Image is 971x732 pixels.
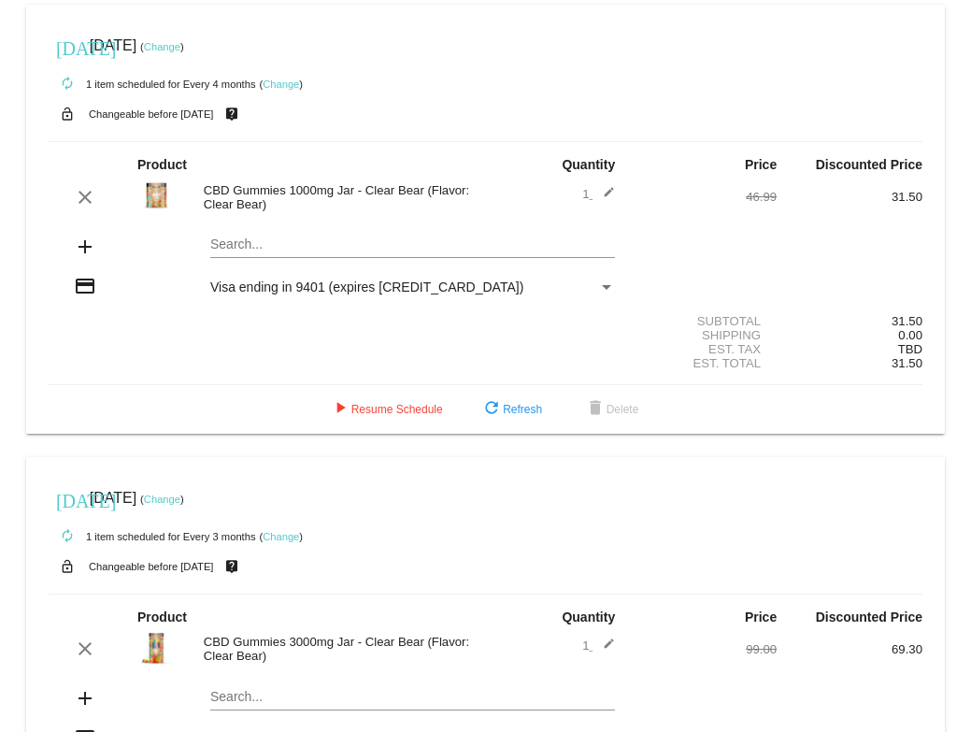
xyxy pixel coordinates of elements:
mat-icon: refresh [480,398,503,421]
span: Delete [584,403,639,416]
div: CBD Gummies 1000mg Jar - Clear Bear (Flavor: Clear Bear) [194,183,486,211]
img: Clear-Bears-3000.jpg [137,629,175,667]
strong: Discounted Price [816,157,922,172]
input: Search... [210,237,615,252]
div: Subtotal [631,314,777,328]
span: Visa ending in 9401 (expires [CREDIT_CARD_DATA]) [210,280,523,294]
input: Search... [210,690,615,705]
span: 0.00 [898,328,922,342]
small: Changeable before [DATE] [89,108,214,120]
small: 1 item scheduled for Every 4 months [49,79,256,90]
mat-icon: [DATE] [56,488,79,510]
button: Delete [569,393,654,426]
mat-icon: lock_open [56,102,79,126]
span: 1 [582,639,615,653]
mat-icon: clear [74,186,96,208]
small: ( ) [140,41,184,52]
span: 1 [582,187,615,201]
small: Changeable before [DATE] [89,561,214,572]
div: Shipping [631,328,777,342]
small: ( ) [259,531,303,542]
a: Change [263,79,299,90]
mat-icon: credit_card [74,275,96,297]
mat-icon: edit [593,186,615,208]
mat-icon: edit [593,638,615,660]
span: Resume Schedule [329,403,443,416]
mat-icon: clear [74,638,96,660]
small: ( ) [140,494,184,505]
strong: Quantity [562,610,615,624]
strong: Discounted Price [816,610,922,624]
span: TBD [898,342,922,356]
mat-select: Payment Method [210,280,615,294]
button: Refresh [465,393,557,426]
strong: Price [745,610,777,624]
mat-icon: [DATE] [56,36,79,58]
mat-icon: lock_open [56,554,79,579]
strong: Product [137,157,187,172]
div: Est. Tax [631,342,777,356]
a: Change [263,531,299,542]
strong: Quantity [562,157,615,172]
mat-icon: play_arrow [329,398,351,421]
strong: Price [745,157,777,172]
div: 69.30 [777,642,922,656]
button: Resume Schedule [314,393,458,426]
div: 99.00 [631,642,777,656]
small: 1 item scheduled for Every 3 months [49,531,256,542]
strong: Product [137,610,187,624]
span: Refresh [480,403,542,416]
mat-icon: add [74,236,96,258]
small: ( ) [259,79,303,90]
div: 31.50 [777,190,922,204]
mat-icon: autorenew [56,525,79,548]
div: 31.50 [777,314,922,328]
mat-icon: add [74,687,96,710]
a: Change [144,494,180,505]
mat-icon: live_help [221,554,243,579]
img: Clear-Bears-1000mg-1-1.jpg [137,177,175,214]
mat-icon: delete [584,398,607,421]
mat-icon: live_help [221,102,243,126]
div: CBD Gummies 3000mg Jar - Clear Bear (Flavor: Clear Bear) [194,635,486,663]
a: Change [144,41,180,52]
div: 46.99 [631,190,777,204]
div: Est. Total [631,356,777,370]
span: 31.50 [892,356,922,370]
mat-icon: autorenew [56,73,79,95]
